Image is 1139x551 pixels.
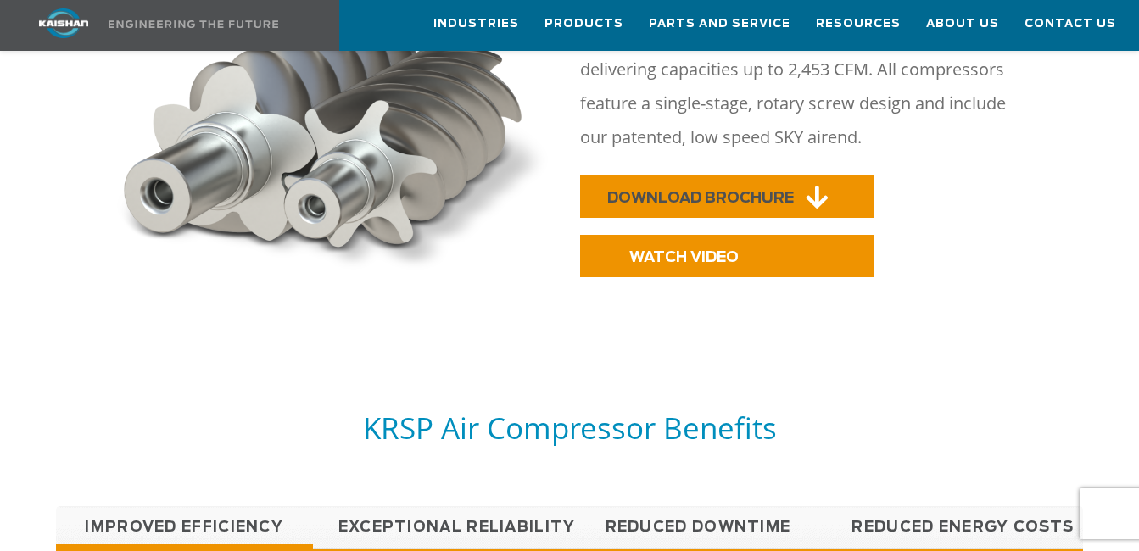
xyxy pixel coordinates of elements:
span: WATCH VIDEO [629,250,739,264]
span: Contact Us [1025,14,1116,34]
a: Products [544,1,623,47]
a: Improved Efficiency [56,506,313,548]
img: Engineering the future [109,20,278,28]
a: Parts and Service [649,1,790,47]
span: Parts and Service [649,14,790,34]
a: Exceptional reliability [313,506,570,548]
span: DOWNLOAD BROCHURE [607,191,794,205]
a: Resources [816,1,901,47]
span: About Us [926,14,999,34]
a: DOWNLOAD BROCHURE [580,175,874,218]
span: Industries [433,14,519,34]
h5: KRSP Air Compressor Benefits [56,409,1084,447]
span: Products [544,14,623,34]
a: WATCH VIDEO [580,235,874,277]
a: Contact Us [1025,1,1116,47]
a: Reduced Downtime [570,506,827,548]
a: Industries [433,1,519,47]
span: Resources [816,14,901,34]
a: About Us [926,1,999,47]
a: Reduced Energy Costs [826,506,1083,548]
